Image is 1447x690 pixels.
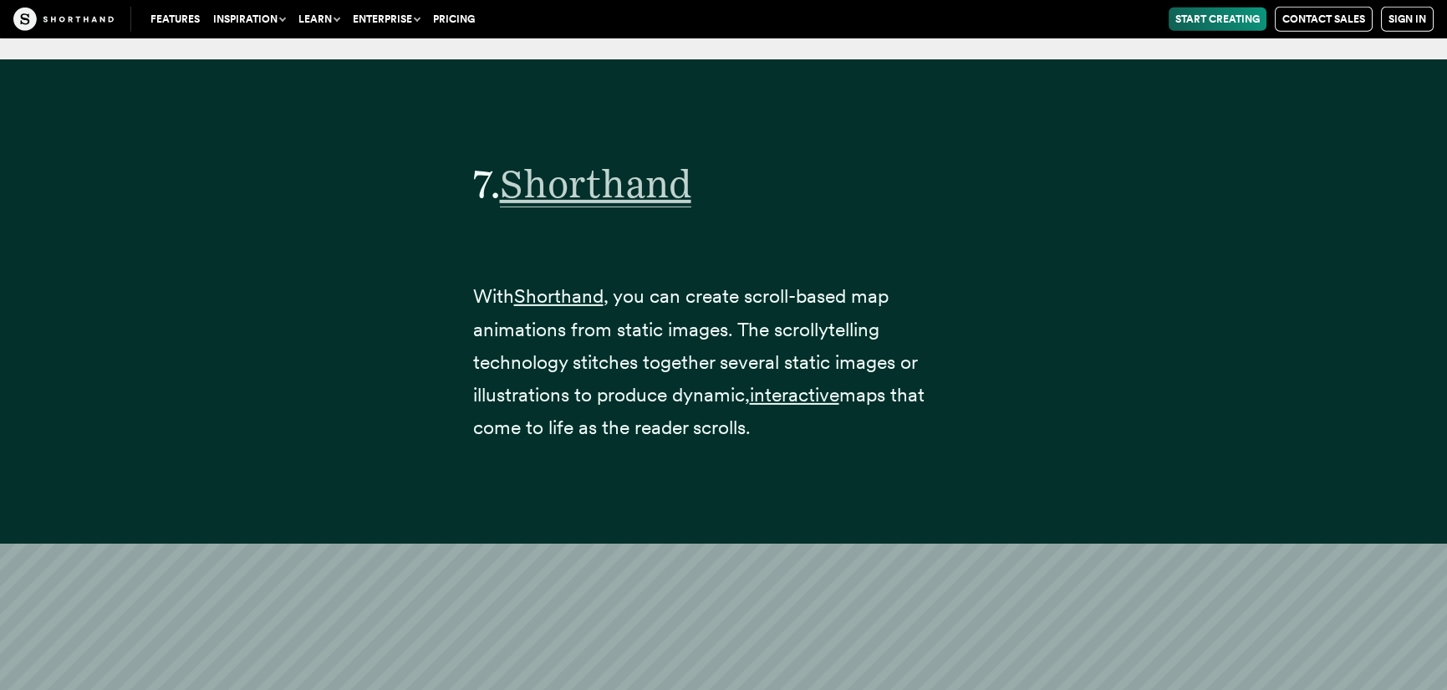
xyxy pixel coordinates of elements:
a: Sign in [1381,7,1434,32]
a: Shorthand [514,284,604,308]
span: 7. [473,161,500,207]
a: Features [144,8,206,31]
a: Pricing [426,8,481,31]
a: Start Creating [1169,8,1266,31]
span: Shorthand [500,161,691,207]
img: The Craft [13,8,114,31]
button: Learn [292,8,346,31]
span: With [473,284,514,308]
button: Enterprise [346,8,426,31]
a: Shorthand [500,161,691,207]
a: interactive [750,383,839,406]
button: Inspiration [206,8,292,31]
span: , you can create scroll-based map animations from static images. The scrollytelling technology st... [473,284,917,406]
a: Contact Sales [1275,7,1373,32]
span: maps that come to life as the reader scrolls. [473,383,925,439]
